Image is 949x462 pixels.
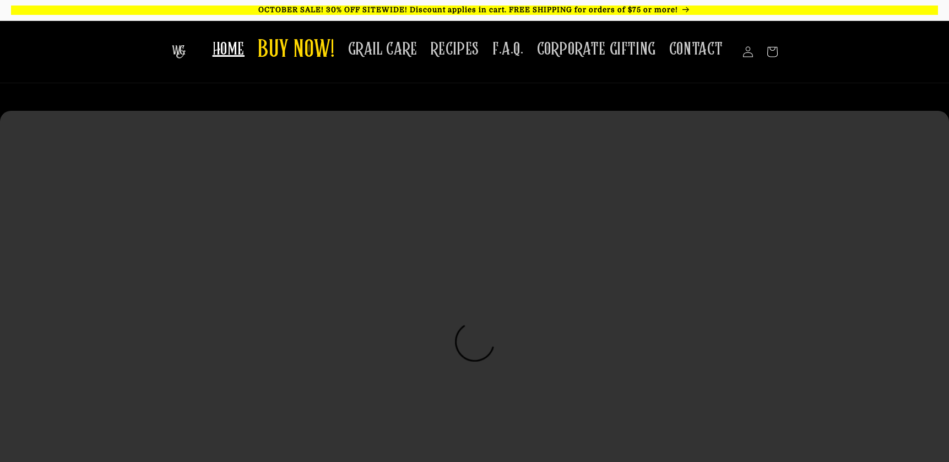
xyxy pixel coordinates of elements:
span: HOME [213,39,245,60]
img: The Whiskey Grail [172,45,186,58]
span: RECIPES [431,39,479,60]
span: CONTACT [669,39,723,60]
a: CORPORATE GIFTING [530,32,663,67]
p: OCTOBER SALE! 30% OFF SITEWIDE! Discount applies in cart. FREE SHIPPING for orders of $75 or more! [11,6,938,15]
span: GRAIL CARE [348,39,417,60]
a: BUY NOW! [251,29,341,72]
span: BUY NOW! [258,35,335,66]
a: F.A.Q. [486,32,530,67]
span: CORPORATE GIFTING [537,39,656,60]
span: F.A.Q. [492,39,524,60]
a: CONTACT [663,32,730,67]
a: GRAIL CARE [341,32,424,67]
a: HOME [206,32,251,67]
a: RECIPES [424,32,486,67]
